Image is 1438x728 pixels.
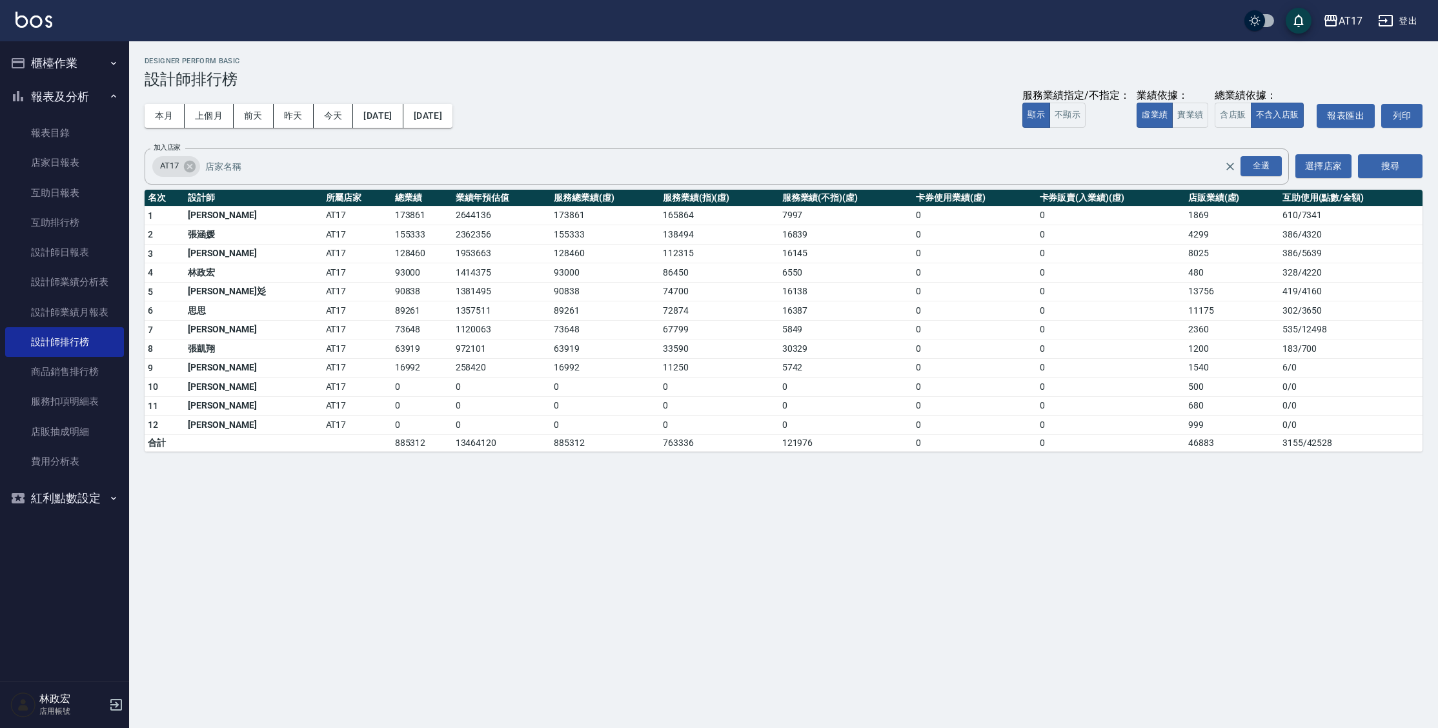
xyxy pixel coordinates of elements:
[1221,157,1239,176] button: Clear
[148,401,159,411] span: 11
[1037,263,1185,283] td: 0
[660,378,779,397] td: 0
[1358,154,1423,178] button: 搜尋
[15,12,52,28] img: Logo
[1318,8,1368,34] button: AT17
[913,225,1036,245] td: 0
[323,244,392,263] td: AT17
[660,190,779,207] th: 服務業績(指)(虛)
[323,416,392,435] td: AT17
[323,263,392,283] td: AT17
[551,434,660,451] td: 885312
[185,263,323,283] td: 林政宏
[452,244,551,263] td: 1953663
[323,282,392,301] td: AT17
[660,358,779,378] td: 11250
[1279,320,1423,339] td: 535 / 12498
[323,206,392,225] td: AT17
[779,282,913,301] td: 16138
[913,378,1036,397] td: 0
[1037,206,1185,225] td: 0
[452,396,551,416] td: 0
[913,416,1036,435] td: 0
[1037,339,1185,359] td: 0
[5,148,124,177] a: 店家日報表
[913,282,1036,301] td: 0
[5,327,124,357] a: 設計師排行榜
[1279,206,1423,225] td: 610 / 7341
[1279,225,1423,245] td: 386 / 4320
[145,104,185,128] button: 本月
[779,320,913,339] td: 5849
[323,225,392,245] td: AT17
[1279,263,1423,283] td: 328 / 4220
[1279,339,1423,359] td: 183 / 700
[913,320,1036,339] td: 0
[779,263,913,283] td: 6550
[392,282,452,301] td: 90838
[1037,378,1185,397] td: 0
[660,244,779,263] td: 112315
[551,301,660,321] td: 89261
[452,339,551,359] td: 972101
[452,282,551,301] td: 1381495
[185,396,323,416] td: [PERSON_NAME]
[1137,103,1173,128] button: 虛業績
[5,298,124,327] a: 設計師業績月報表
[323,378,392,397] td: AT17
[452,206,551,225] td: 2644136
[779,244,913,263] td: 16145
[1037,434,1185,451] td: 0
[5,267,124,297] a: 設計師業績分析表
[148,287,153,297] span: 5
[39,705,105,717] p: 店用帳號
[152,156,200,177] div: AT17
[1317,104,1375,128] a: 報表匯出
[323,190,392,207] th: 所屬店家
[145,434,185,451] td: 合計
[1279,301,1423,321] td: 302 / 3650
[551,339,660,359] td: 63919
[551,320,660,339] td: 73648
[1022,89,1130,103] div: 服務業績指定/不指定：
[185,282,323,301] td: [PERSON_NAME]彣
[185,320,323,339] td: [PERSON_NAME]
[660,339,779,359] td: 33590
[1238,154,1284,179] button: Open
[913,396,1036,416] td: 0
[452,301,551,321] td: 1357511
[1381,104,1423,128] button: 列印
[660,416,779,435] td: 0
[1185,434,1279,451] td: 46883
[660,282,779,301] td: 74700
[1037,416,1185,435] td: 0
[5,118,124,148] a: 報表目錄
[551,190,660,207] th: 服務總業績(虛)
[148,381,159,392] span: 10
[1185,301,1279,321] td: 11175
[1037,225,1185,245] td: 0
[1215,89,1310,103] div: 總業績依據：
[660,320,779,339] td: 67799
[1185,358,1279,378] td: 1540
[392,339,452,359] td: 63919
[913,339,1036,359] td: 0
[185,206,323,225] td: [PERSON_NAME]
[1185,282,1279,301] td: 13756
[185,190,323,207] th: 設計師
[314,104,354,128] button: 今天
[353,104,403,128] button: [DATE]
[660,225,779,245] td: 138494
[392,301,452,321] td: 89261
[323,358,392,378] td: AT17
[1339,13,1362,29] div: AT17
[1137,89,1208,103] div: 業績依據：
[403,104,452,128] button: [DATE]
[392,396,452,416] td: 0
[551,244,660,263] td: 128460
[1185,378,1279,397] td: 500
[779,396,913,416] td: 0
[5,80,124,114] button: 報表及分析
[392,378,452,397] td: 0
[185,301,323,321] td: 思思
